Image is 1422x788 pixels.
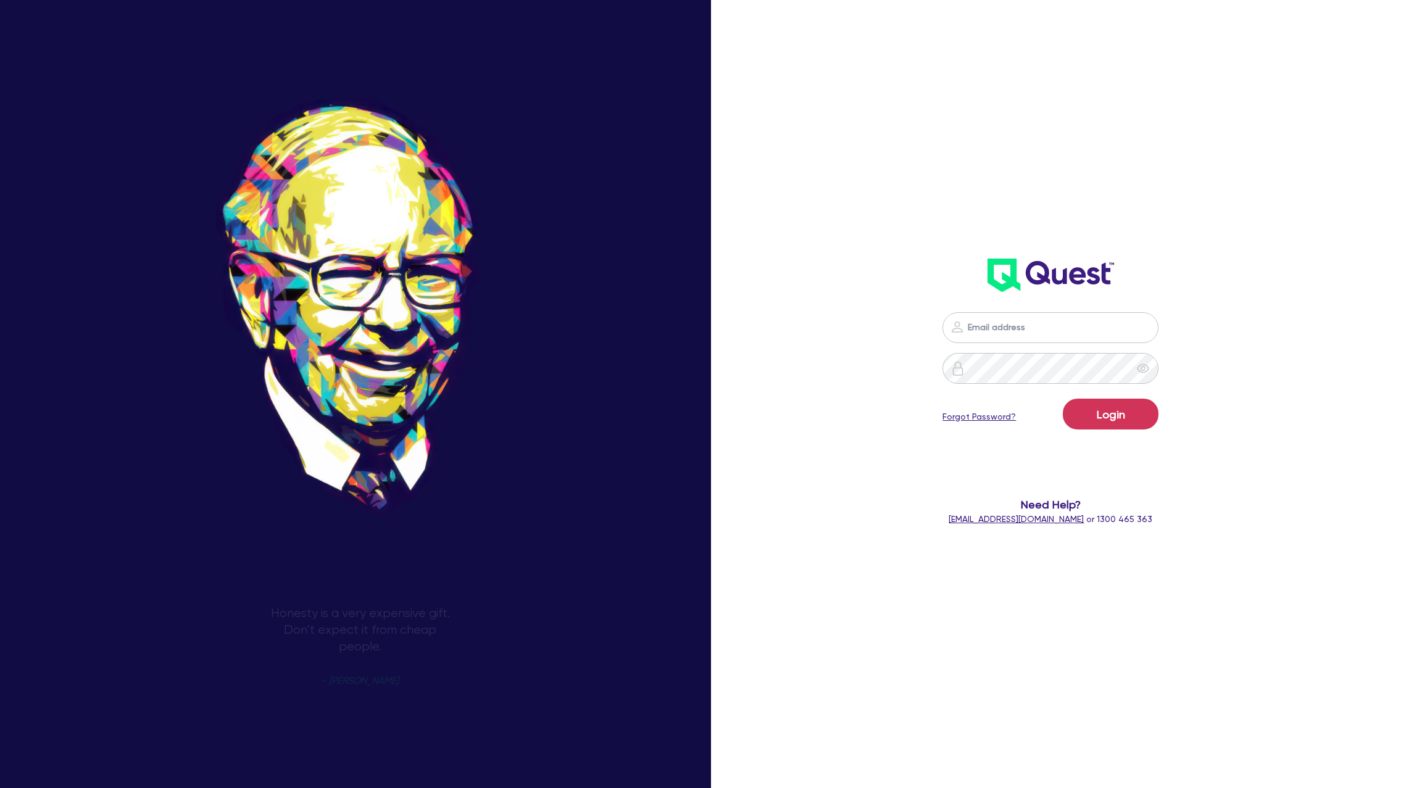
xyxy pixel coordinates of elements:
[1137,362,1149,375] span: eye
[322,676,399,686] span: - [PERSON_NAME]
[856,496,1246,513] span: Need Help?
[942,312,1158,343] input: Email address
[949,514,1084,524] a: [EMAIL_ADDRESS][DOMAIN_NAME]
[950,320,965,334] img: icon-password
[950,361,965,376] img: icon-password
[1063,399,1158,429] button: Login
[942,410,1016,423] a: Forgot Password?
[949,514,1152,524] span: or 1300 465 363
[987,259,1114,292] img: wH2k97JdezQIQAAAABJRU5ErkJggg==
